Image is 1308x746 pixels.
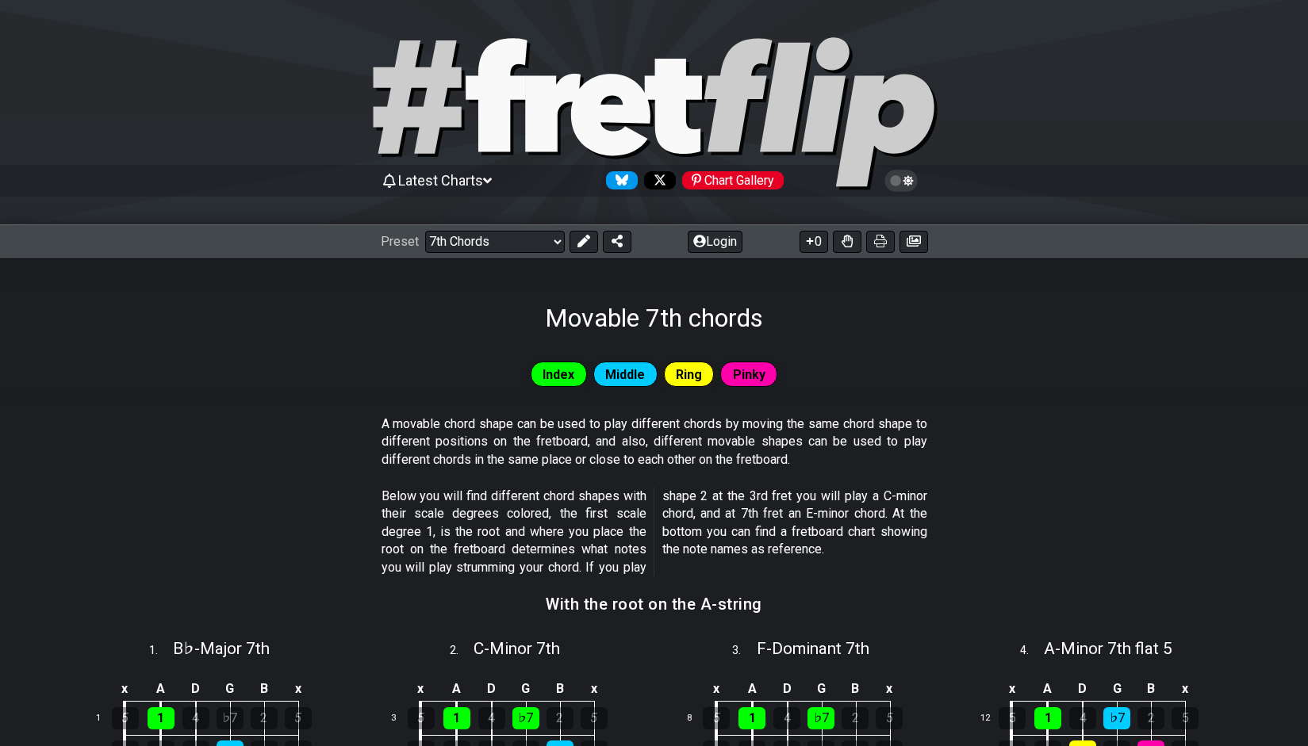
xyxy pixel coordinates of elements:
div: 5 [285,707,312,729]
span: Preset [381,234,419,249]
td: 3 [382,702,420,736]
td: x [1168,675,1203,702]
td: A [143,675,178,702]
td: x [698,675,735,702]
td: D [178,675,213,702]
a: Follow #fretflip at X [638,171,676,189]
div: ♭7 [1103,707,1130,729]
div: 5 [876,707,903,729]
select: Preset [425,231,565,253]
td: x [994,675,1030,702]
td: A [439,675,474,702]
span: Toggle light / dark theme [892,174,911,188]
td: B [1134,675,1168,702]
div: 5 [581,707,608,729]
div: 4 [773,707,800,729]
td: D [769,675,804,702]
td: x [577,675,611,702]
td: B [838,675,873,702]
span: Index [543,363,574,386]
td: 8 [677,702,715,736]
button: Login [688,231,742,253]
button: Toggle Dexterity for all fretkits [833,231,861,253]
td: A [735,675,770,702]
div: 5 [112,707,139,729]
div: 5 [999,707,1026,729]
td: D [474,675,509,702]
td: 12 [973,702,1011,736]
div: 1 [443,707,470,729]
span: Ring [676,363,702,386]
span: Latest Charts [398,172,483,189]
div: 4 [1069,707,1096,729]
p: A movable chord shape can be used to play different chords by moving the same chord shape to diff... [382,415,927,469]
div: 1 [148,707,175,729]
td: G [508,675,543,702]
div: 4 [182,707,209,729]
td: G [804,675,838,702]
td: B [543,675,577,702]
h1: Movable 7th chords [545,303,763,333]
div: Chart Gallery [682,171,784,189]
td: x [107,675,144,702]
div: 5 [1172,707,1199,729]
span: B♭ - Major 7th [173,639,270,658]
div: ♭7 [512,707,539,729]
button: 0 [800,231,828,253]
span: 3 . [732,642,756,660]
span: Middle [605,363,645,386]
div: 5 [408,707,435,729]
div: 5 [703,707,730,729]
div: 2 [842,707,869,729]
h3: With the root on the A-string [546,595,762,613]
td: 1 [86,702,125,736]
td: D [1065,675,1100,702]
div: 2 [1137,707,1164,729]
a: #fretflip at Pinterest [676,171,784,189]
span: A - Minor 7th flat 5 [1044,639,1172,658]
div: 2 [547,707,573,729]
button: Create image [899,231,928,253]
div: 1 [1034,707,1061,729]
td: B [247,675,281,702]
div: ♭7 [807,707,834,729]
td: x [281,675,315,702]
div: 2 [251,707,278,729]
button: Share Preset [603,231,631,253]
span: 1 . [149,642,173,660]
a: Follow #fretflip at Bluesky [600,171,638,189]
td: A [1030,675,1066,702]
span: Pinky [733,363,765,386]
button: Edit Preset [570,231,598,253]
td: G [1100,675,1134,702]
td: G [213,675,247,702]
div: 1 [738,707,765,729]
span: 2 . [450,642,474,660]
button: Print [866,231,895,253]
span: 4 . [1020,642,1044,660]
p: Below you will find different chord shapes with their scale degrees colored, the first scale degr... [382,488,927,576]
td: x [403,675,439,702]
span: F - Dominant 7th [757,639,869,658]
span: C - Minor 7th [474,639,560,658]
td: x [873,675,907,702]
div: ♭7 [217,707,244,729]
div: 4 [478,707,505,729]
